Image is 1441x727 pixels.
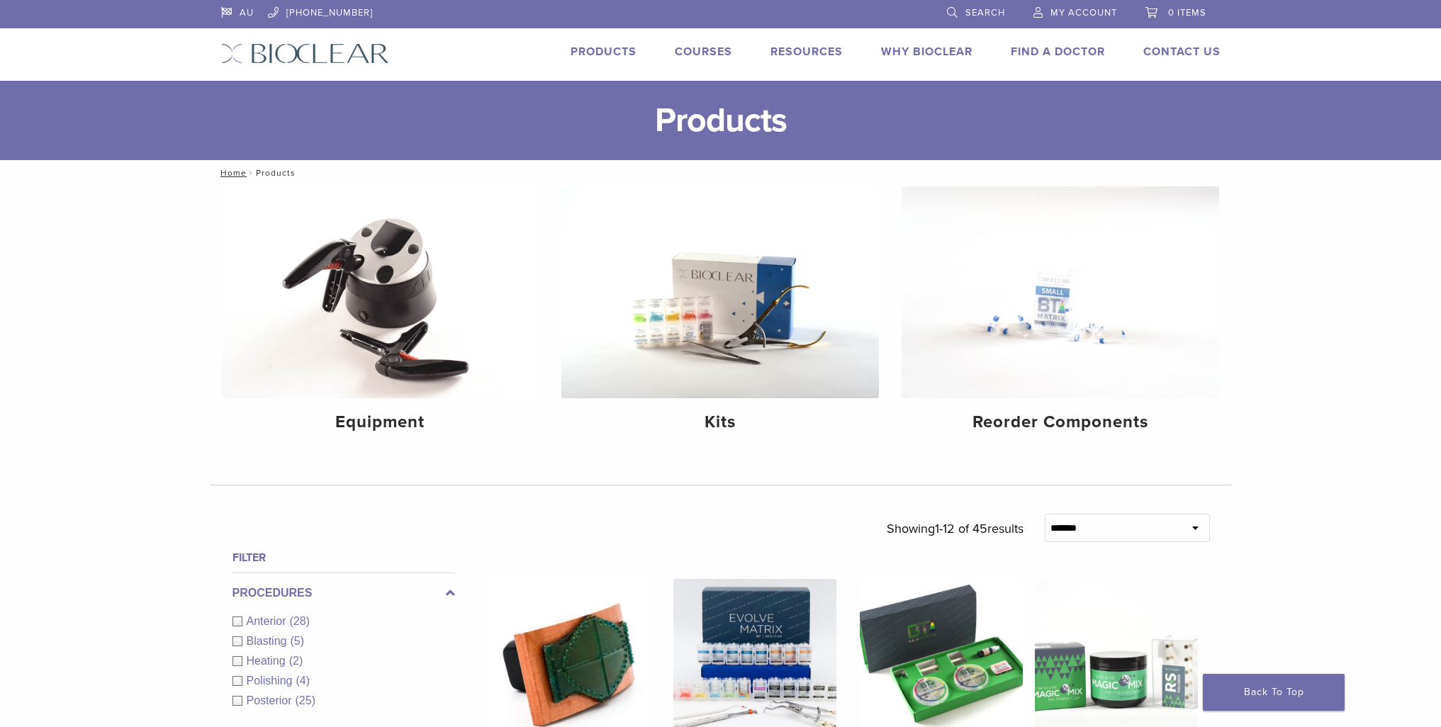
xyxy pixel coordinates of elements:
label: Procedures [232,585,455,602]
span: (25) [296,694,315,706]
img: Reorder Components [902,186,1219,398]
a: Home [216,168,247,178]
h4: Kits [573,410,868,435]
img: Equipment [222,186,539,398]
a: Equipment [222,186,539,444]
a: Reorder Components [902,186,1219,444]
span: 1-12 of 45 [935,521,987,536]
a: Kits [561,186,879,444]
span: Polishing [247,675,296,687]
a: Courses [675,45,732,59]
h4: Filter [232,549,455,566]
a: Back To Top [1203,674,1345,711]
span: Blasting [247,635,291,647]
a: Contact Us [1143,45,1221,59]
span: (2) [289,655,303,667]
h4: Equipment [233,410,528,435]
p: Showing results [887,514,1024,543]
a: Resources [770,45,843,59]
span: My Account [1050,7,1117,18]
span: 0 items [1168,7,1206,18]
nav: Products [211,160,1231,186]
span: (5) [290,635,304,647]
h4: Reorder Components [913,410,1208,435]
span: Anterior [247,615,290,627]
span: (4) [296,675,310,687]
a: Why Bioclear [881,45,972,59]
span: / [247,169,256,176]
a: Products [571,45,637,59]
img: Kits [561,186,879,398]
span: (28) [290,615,310,627]
img: Bioclear [221,43,389,64]
a: Find A Doctor [1011,45,1105,59]
span: Posterior [247,694,296,706]
span: Search [965,7,1005,18]
span: Heating [247,655,289,667]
